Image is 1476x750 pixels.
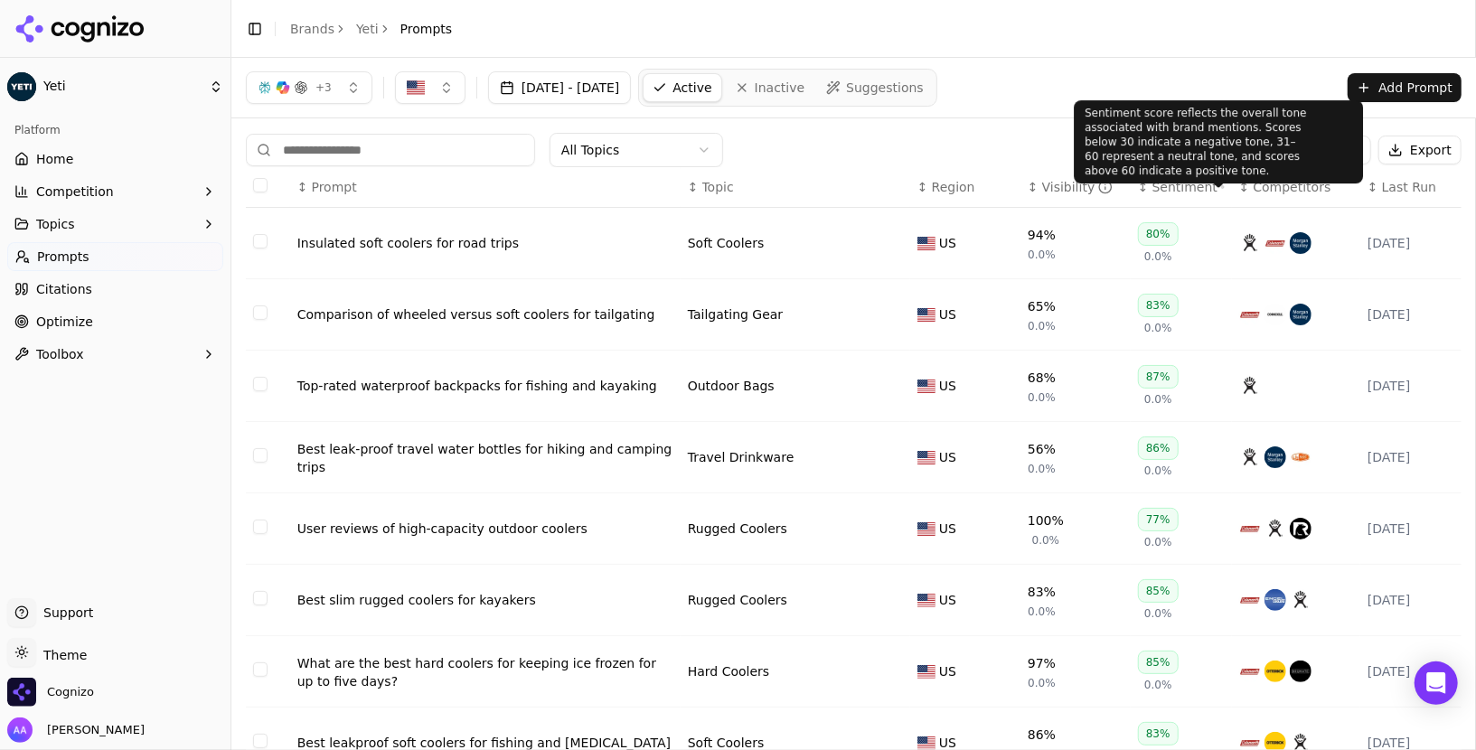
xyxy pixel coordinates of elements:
[1382,178,1436,196] span: Last Run
[1368,662,1454,680] div: [DATE]
[939,520,956,538] span: US
[1264,446,1286,468] img: stanley
[297,377,673,395] div: Top-rated waterproof backpacks for fishing and kayaking
[1144,678,1172,692] span: 0.0%
[36,648,87,662] span: Theme
[917,308,935,322] img: US flag
[253,178,268,192] button: Select all rows
[1028,390,1056,405] span: 0.0%
[672,79,711,97] span: Active
[688,448,794,466] div: Travel Drinkware
[688,305,783,323] div: Tailgating Gear
[1138,365,1179,389] div: 87%
[40,722,145,738] span: [PERSON_NAME]
[488,71,632,104] button: [DATE] - [DATE]
[1415,661,1458,705] div: Open Intercom Messenger
[1138,178,1225,196] div: ↕Sentiment
[356,20,379,38] a: Yeti
[702,178,734,196] span: Topic
[1028,178,1123,196] div: ↕Visibility
[1368,591,1454,609] div: [DATE]
[7,275,223,304] a: Citations
[1144,249,1172,264] span: 0.0%
[1028,462,1056,476] span: 0.0%
[1138,222,1179,246] div: 80%
[290,167,681,208] th: Prompt
[932,178,975,196] span: Region
[1028,440,1056,458] div: 56%
[1264,304,1286,325] img: corkcicle
[253,448,268,463] button: Select row 4
[297,591,673,609] a: Best slim rugged coolers for kayakers
[297,654,673,690] a: What are the best hard coolers for keeping ice frozen for up to five days?
[7,72,36,101] img: Yeti
[253,520,268,534] button: Select row 5
[1290,661,1311,682] img: brümate
[917,522,935,536] img: US flag
[1074,100,1363,183] div: Sentiment score reflects the overall tone associated with brand mentions. Scores below 30 indicat...
[1028,676,1056,690] span: 0.0%
[47,684,94,700] span: Cognizo
[688,591,787,609] div: Rugged Coolers
[7,717,145,743] button: Open user button
[253,305,268,320] button: Select row 2
[1264,661,1286,682] img: otterbox
[1144,392,1172,407] span: 0.0%
[7,678,36,707] img: Cognizo
[297,520,673,538] a: User reviews of high-capacity outdoor coolers
[681,167,910,208] th: Topic
[1028,511,1064,530] div: 100%
[688,178,903,196] div: ↕Topic
[1239,232,1261,254] img: hydro flask
[7,116,223,145] div: Platform
[688,234,765,252] a: Soft Coolers
[1348,73,1462,102] button: Add Prompt
[1020,167,1131,208] th: brandMentionRate
[1239,178,1353,196] div: ↕Competitors
[297,305,673,323] a: Comparison of wheeled versus soft coolers for tailgating
[939,234,956,252] span: US
[7,340,223,369] button: Toolbox
[312,178,357,196] span: Prompt
[36,150,73,168] span: Home
[1028,319,1056,333] span: 0.0%
[1131,167,1232,208] th: sentiment
[1028,726,1056,744] div: 86%
[1368,178,1454,196] div: ↕Last Run
[36,313,93,331] span: Optimize
[917,451,935,464] img: US flag
[688,377,775,395] a: Outdoor Bags
[917,594,935,607] img: US flag
[1239,446,1261,468] img: hydro flask
[939,662,956,680] span: US
[7,678,94,707] button: Open organization switcher
[36,345,84,363] span: Toolbox
[1239,661,1261,682] img: coleman
[1144,606,1172,621] span: 0.0%
[1138,579,1179,603] div: 85%
[1028,226,1056,244] div: 94%
[1378,136,1462,164] button: Export
[917,237,935,250] img: US flag
[1368,377,1454,395] div: [DATE]
[1290,518,1311,539] img: rtic outdoors
[1028,369,1056,387] div: 68%
[315,80,332,95] span: + 3
[1360,167,1462,208] th: Last Run
[1368,234,1454,252] div: [DATE]
[1028,297,1056,315] div: 65%
[1042,178,1114,196] div: Visibility
[939,305,956,323] span: US
[917,736,935,750] img: US flag
[253,377,268,391] button: Select row 3
[1239,375,1261,397] img: hydro flask
[1144,464,1172,478] span: 0.0%
[36,215,75,233] span: Topics
[1138,651,1179,674] div: 85%
[755,79,805,97] span: Inactive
